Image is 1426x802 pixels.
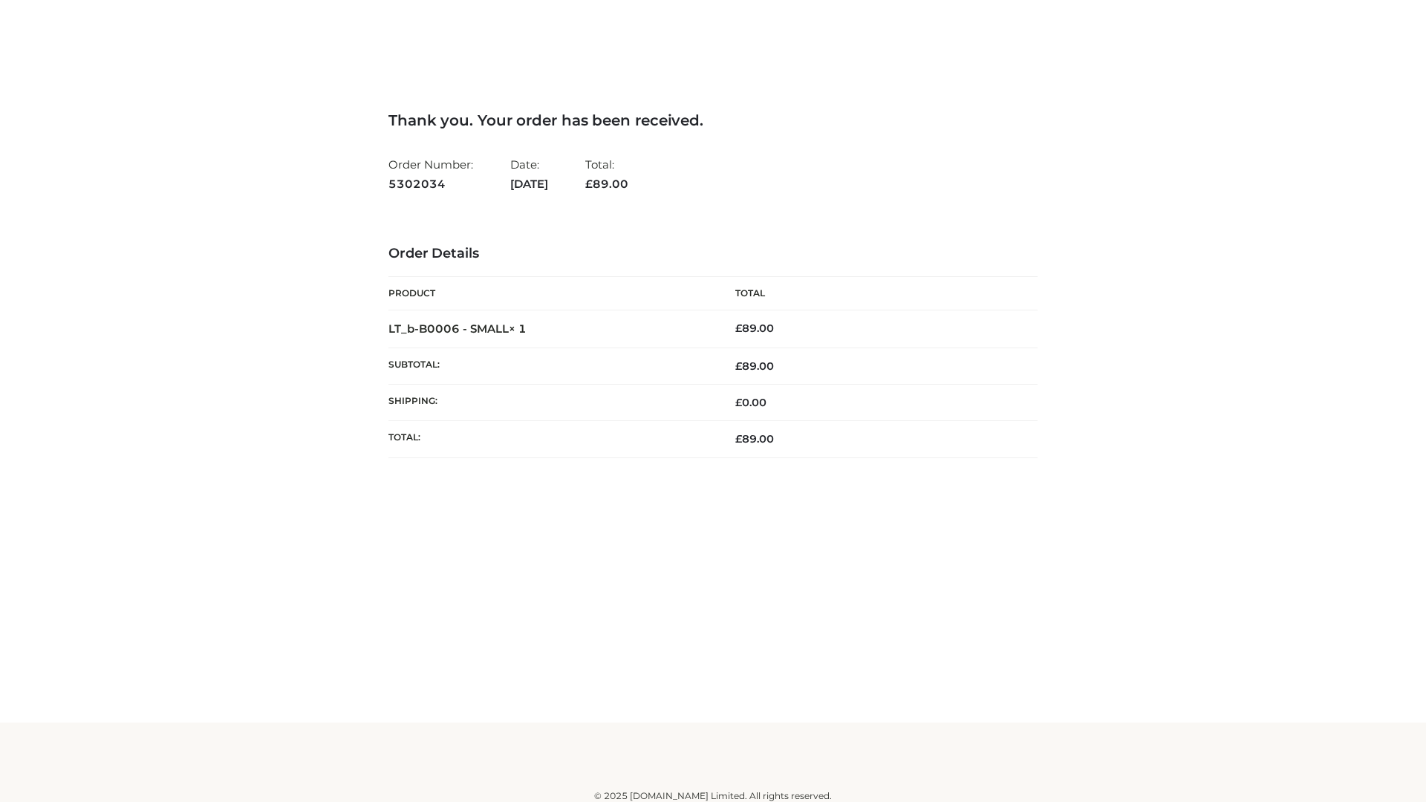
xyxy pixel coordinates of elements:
[735,432,774,446] span: 89.00
[388,322,527,336] strong: LT_b-B0006 - SMALL
[735,322,774,335] bdi: 89.00
[735,396,742,409] span: £
[509,322,527,336] strong: × 1
[735,359,774,373] span: 89.00
[585,177,628,191] span: 89.00
[388,421,713,457] th: Total:
[510,151,548,197] li: Date:
[735,432,742,446] span: £
[585,177,593,191] span: £
[510,175,548,194] strong: [DATE]
[388,175,473,194] strong: 5302034
[388,111,1038,129] h3: Thank you. Your order has been received.
[713,277,1038,310] th: Total
[735,322,742,335] span: £
[735,396,766,409] bdi: 0.00
[735,359,742,373] span: £
[388,277,713,310] th: Product
[388,348,713,384] th: Subtotal:
[388,246,1038,262] h3: Order Details
[585,151,628,197] li: Total:
[388,151,473,197] li: Order Number:
[388,385,713,421] th: Shipping:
